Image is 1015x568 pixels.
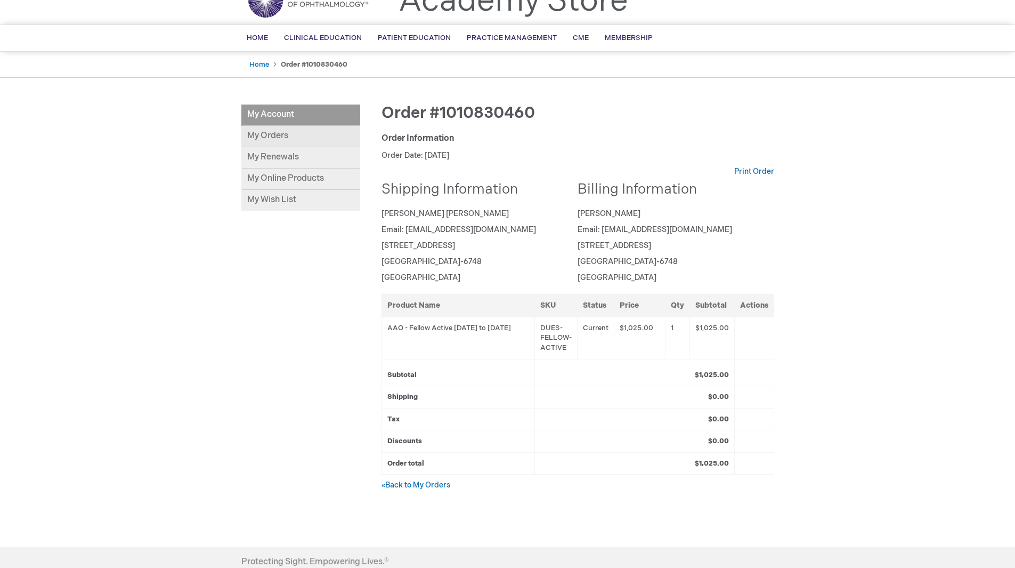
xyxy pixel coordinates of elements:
[708,415,729,423] strong: $0.00
[734,294,774,317] th: Actions
[387,415,400,423] strong: Tax
[708,437,729,445] strong: $0.00
[387,393,418,401] strong: Shipping
[605,34,653,42] span: Membership
[381,103,535,123] span: Order #1010830460
[665,317,689,359] td: 1
[381,294,535,317] th: Product Name
[381,150,774,161] p: Order Date: [DATE]
[578,273,656,282] span: [GEOGRAPHIC_DATA]
[578,317,614,359] td: Current
[578,225,732,234] span: Email: [EMAIL_ADDRESS][DOMAIN_NAME]
[378,34,451,42] span: Patient Education
[578,241,651,250] span: [STREET_ADDRESS]
[241,169,360,190] a: My Online Products
[381,225,536,234] span: Email: [EMAIL_ADDRESS][DOMAIN_NAME]
[381,257,482,266] span: [GEOGRAPHIC_DATA]-6748
[381,133,774,145] div: Order Information
[614,294,665,317] th: Price
[284,34,362,42] span: Clinical Education
[249,60,269,69] a: Home
[734,166,774,177] a: Print Order
[241,557,388,567] h4: Protecting Sight. Empowering Lives.®
[381,482,385,490] small: «
[578,257,678,266] span: [GEOGRAPHIC_DATA]-6748
[695,371,729,379] strong: $1,025.00
[573,34,589,42] span: CME
[381,273,460,282] span: [GEOGRAPHIC_DATA]
[241,126,360,147] a: My Orders
[387,437,422,445] strong: Discounts
[381,209,509,218] span: [PERSON_NAME] [PERSON_NAME]
[665,294,689,317] th: Qty
[578,294,614,317] th: Status
[689,317,734,359] td: $1,025.00
[708,393,729,401] strong: $0.00
[241,147,360,169] a: My Renewals
[467,34,557,42] span: Practice Management
[381,317,535,359] td: AAO - Fellow Active [DATE] to [DATE]
[614,317,665,359] td: $1,025.00
[535,294,578,317] th: SKU
[695,459,729,468] strong: $1,025.00
[241,190,360,211] a: My Wish List
[578,182,766,198] h2: Billing Information
[281,60,347,69] strong: Order #1010830460
[381,182,570,198] h2: Shipping Information
[689,294,734,317] th: Subtotal
[387,459,424,468] strong: Order total
[535,317,578,359] td: DUES-FELLOW-ACTIVE
[381,481,450,490] a: «Back to My Orders
[247,34,268,42] span: Home
[387,371,417,379] strong: Subtotal
[381,241,455,250] span: [STREET_ADDRESS]
[578,209,640,218] span: [PERSON_NAME]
